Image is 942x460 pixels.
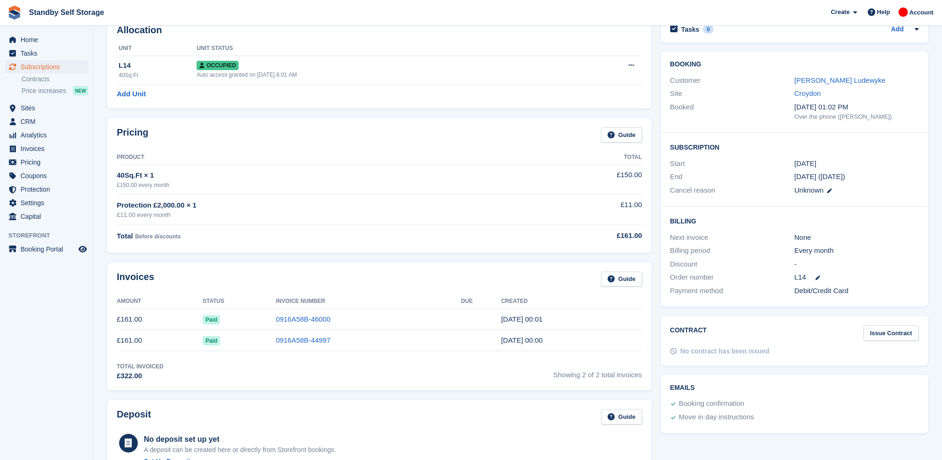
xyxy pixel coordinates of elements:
h2: Booking [670,61,919,68]
h2: Deposit [117,409,151,424]
div: Billing period [670,245,794,256]
div: Booking confirmation [679,398,744,410]
a: menu [5,115,88,128]
a: Preview store [77,244,88,255]
span: Protection [21,183,77,196]
a: Add [891,24,904,35]
a: [PERSON_NAME] Ludewyke [794,76,885,84]
h2: Billing [670,216,919,225]
span: Help [877,7,890,17]
div: Order number [670,272,794,283]
h2: Pricing [117,127,149,143]
div: None [794,232,919,243]
div: Debit/Credit Card [794,286,919,296]
th: Status [203,294,276,309]
span: Before discounts [135,233,181,240]
div: Every month [794,245,919,256]
a: Croydon [794,89,821,97]
span: [DATE] ([DATE]) [794,172,845,180]
span: L14 [794,272,806,283]
p: A deposit can be created here or directly from Storefront bookings. [144,445,336,455]
span: Paid [203,336,220,345]
a: menu [5,169,88,182]
td: £161.00 [117,330,203,351]
a: menu [5,60,88,73]
th: Total [515,150,642,165]
span: Occupied [197,61,239,70]
a: Issue Contract [864,325,919,341]
a: menu [5,210,88,223]
div: Customer [670,75,794,86]
time: 2025-07-28 23:00:00 UTC [794,158,816,169]
td: £161.00 [117,309,203,330]
h2: Contract [670,325,707,341]
h2: Tasks [681,25,700,34]
div: £11.00 every month [117,210,515,220]
a: Guide [601,272,642,287]
td: £11.00 [515,194,642,225]
a: menu [5,196,88,209]
div: Protection £2,000.00 × 1 [117,200,515,211]
time: 2025-07-28 23:00:04 UTC [501,336,543,344]
span: Subscriptions [21,60,77,73]
span: Booking Portal [21,243,77,256]
a: 0916A58B-46000 [276,315,331,323]
span: Tasks [21,47,77,60]
th: Created [501,294,642,309]
div: L14 [119,60,197,71]
h2: Allocation [117,25,642,36]
span: Home [21,33,77,46]
a: menu [5,183,88,196]
h2: Emails [670,384,919,392]
a: Guide [601,127,642,143]
div: Next invoice [670,232,794,243]
th: Unit Status [197,41,569,56]
th: Amount [117,294,203,309]
a: menu [5,101,88,115]
span: Capital [21,210,77,223]
div: Site [670,88,794,99]
a: menu [5,156,88,169]
div: Move in day instructions [679,412,754,423]
h2: Subscription [670,142,919,151]
a: Price increases NEW [21,86,88,96]
a: menu [5,243,88,256]
span: Coupons [21,169,77,182]
div: Over the phone ([PERSON_NAME]) [794,112,919,122]
span: Unknown [794,186,824,194]
th: Invoice Number [276,294,461,309]
div: NEW [73,86,88,95]
div: £150.00 every month [117,181,515,189]
div: No contract has been issued [680,346,770,356]
span: Storefront [8,231,93,240]
span: CRM [21,115,77,128]
div: £322.00 [117,371,163,381]
div: No deposit set up yet [144,434,336,445]
div: Booked [670,102,794,122]
div: Auto access granted on [DATE] 6:01 AM [197,71,569,79]
a: Standby Self Storage [25,5,108,20]
a: menu [5,129,88,142]
a: 0916A58B-44997 [276,336,331,344]
div: - [794,259,919,270]
div: 0 [703,25,714,34]
span: Analytics [21,129,77,142]
div: £161.00 [515,230,642,241]
th: Unit [117,41,197,56]
td: £150.00 [515,165,642,194]
div: 40Sq.Ft × 1 [117,170,515,181]
span: Settings [21,196,77,209]
th: Due [461,294,501,309]
span: Price increases [21,86,66,95]
th: Product [117,150,515,165]
div: 40Sq.Ft [119,71,197,79]
span: Create [831,7,850,17]
time: 2025-08-28 23:01:26 UTC [501,315,543,323]
span: Pricing [21,156,77,169]
div: [DATE] 01:02 PM [794,102,919,113]
a: menu [5,142,88,155]
span: Account [909,8,934,17]
div: Start [670,158,794,169]
img: stora-icon-8386f47178a22dfd0bd8f6a31ec36ba5ce8667c1dd55bd0f319d3a0aa187defe.svg [7,6,21,20]
span: Showing 2 of 2 total invoices [553,362,642,381]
